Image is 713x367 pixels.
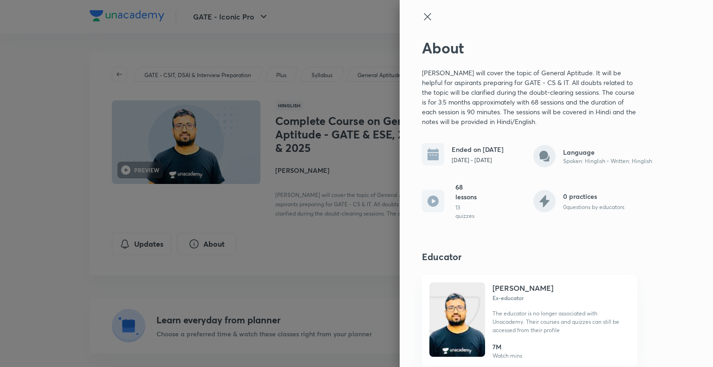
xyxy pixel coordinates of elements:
a: Unacademy[PERSON_NAME]Ex-educatorThe educator is no longer associated with Unacademy. Their cours... [422,275,637,366]
h6: Ended on [DATE] [452,144,504,154]
p: The educator is no longer associated with Unacademy. Their courses and quizzes can still be acces... [493,309,630,334]
h6: Ex-educator [493,294,630,302]
img: Unacademy [429,292,485,366]
h4: [PERSON_NAME] [493,282,553,294]
p: Spoken: Hinglish • Written: Hinglish [563,157,652,165]
p: 13 quizzes [455,203,478,220]
h6: 68 lessons [455,182,478,202]
h2: About [422,39,660,57]
h6: Language [563,147,652,157]
h4: Educator [422,250,660,264]
p: [DATE] - [DATE] [452,156,504,164]
h6: 7M [493,342,522,352]
p: [PERSON_NAME] will cover the topic of General Aptitude. It will be helpful for aspirants preparin... [422,68,637,126]
p: 0 questions by educators [563,203,624,211]
h6: 0 practices [563,191,624,201]
p: Watch mins [493,352,522,360]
